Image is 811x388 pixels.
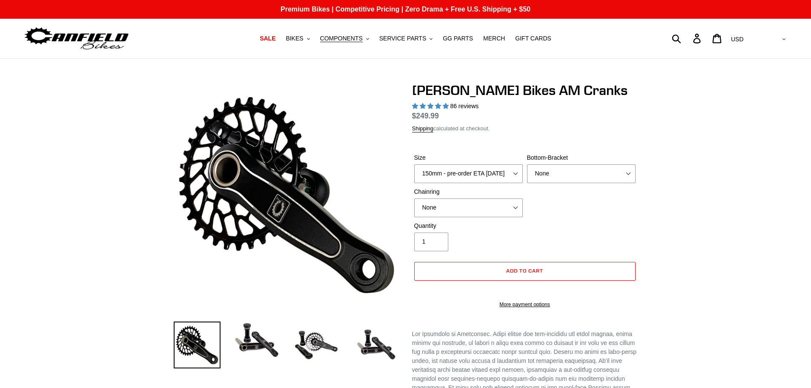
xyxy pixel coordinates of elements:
[352,322,399,368] img: Load image into Gallery viewer, CANFIELD-AM_DH-CRANKS
[412,82,638,98] h1: [PERSON_NAME] Bikes AM Cranks
[255,33,280,44] a: SALE
[443,35,473,42] span: GG PARTS
[286,35,303,42] span: BIKES
[320,35,363,42] span: COMPONENTS
[676,29,698,48] input: Search
[233,322,280,359] img: Load image into Gallery viewer, Canfield Cranks
[479,33,509,44] a: MERCH
[438,33,477,44] a: GG PARTS
[174,322,221,368] img: Load image into Gallery viewer, Canfield Bikes AM Cranks
[414,187,523,196] label: Chainring
[316,33,373,44] button: COMPONENTS
[527,153,636,162] label: Bottom-Bracket
[281,33,314,44] button: BIKES
[483,35,505,42] span: MERCH
[414,153,523,162] label: Size
[412,103,450,109] span: 4.97 stars
[412,112,439,120] span: $249.99
[414,262,636,281] button: Add to cart
[23,25,130,52] img: Canfield Bikes
[379,35,426,42] span: SERVICE PARTS
[506,267,543,274] span: Add to cart
[511,33,556,44] a: GIFT CARDS
[412,124,638,133] div: calculated at checkout.
[515,35,551,42] span: GIFT CARDS
[260,35,275,42] span: SALE
[293,322,340,368] img: Load image into Gallery viewer, Canfield Bikes AM Cranks
[375,33,437,44] button: SERVICE PARTS
[412,125,434,132] a: Shipping
[414,221,523,230] label: Quantity
[414,301,636,308] a: More payment options
[450,103,479,109] span: 86 reviews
